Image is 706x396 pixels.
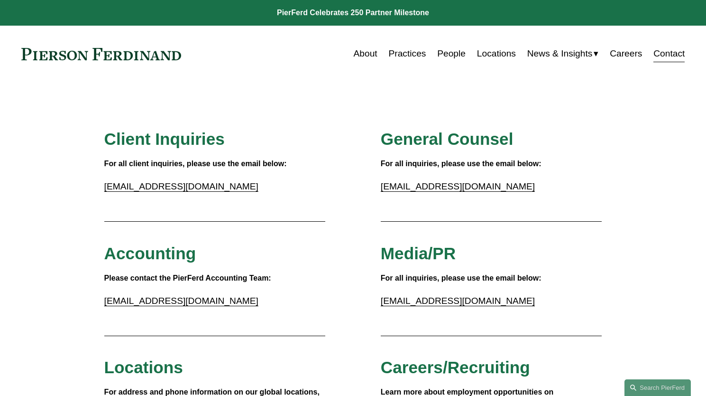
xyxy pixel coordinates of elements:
a: folder dropdown [527,45,599,63]
span: Locations [104,358,183,377]
strong: For all client inquiries, please use the email below: [104,160,287,168]
strong: For all inquiries, please use the email below: [381,160,541,168]
a: Locations [477,45,516,63]
span: General Counsel [381,130,513,148]
a: Practices [389,45,426,63]
span: Client Inquiries [104,130,225,148]
a: Contact [653,45,685,63]
span: Media/PR [381,244,456,263]
a: [EMAIL_ADDRESS][DOMAIN_NAME] [104,296,258,306]
a: [EMAIL_ADDRESS][DOMAIN_NAME] [381,296,535,306]
a: [EMAIL_ADDRESS][DOMAIN_NAME] [381,181,535,191]
strong: Please contact the PierFerd Accounting Team: [104,274,271,282]
a: Careers [610,45,642,63]
a: People [437,45,466,63]
a: About [354,45,377,63]
span: Careers/Recruiting [381,358,530,377]
span: News & Insights [527,46,593,62]
strong: For all inquiries, please use the email below: [381,274,541,282]
a: Search this site [624,379,691,396]
span: Accounting [104,244,196,263]
a: [EMAIL_ADDRESS][DOMAIN_NAME] [104,181,258,191]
